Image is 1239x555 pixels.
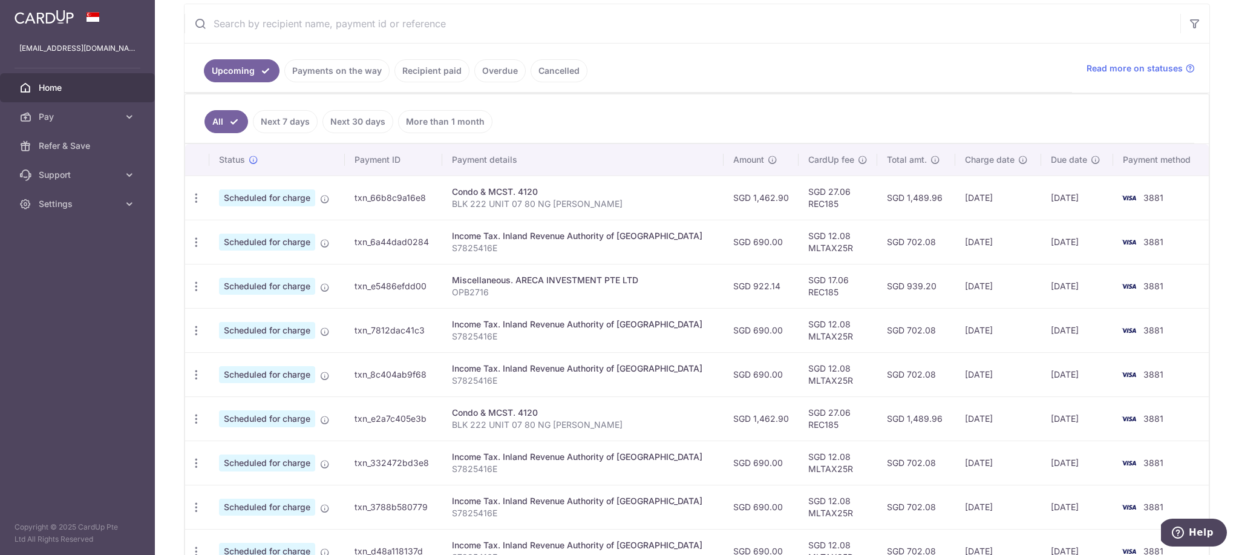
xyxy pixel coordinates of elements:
[799,264,877,308] td: SGD 17.06 REC185
[955,396,1041,441] td: [DATE]
[345,441,442,485] td: txn_332472bd3e8
[345,264,442,308] td: txn_e5486efdd00
[452,230,714,242] div: Income Tax. Inland Revenue Authority of [GEOGRAPHIC_DATA]
[219,278,315,295] span: Scheduled for charge
[724,220,799,264] td: SGD 690.00
[452,363,714,375] div: Income Tax. Inland Revenue Authority of [GEOGRAPHIC_DATA]
[1117,191,1141,205] img: Bank Card
[219,499,315,516] span: Scheduled for charge
[1143,192,1163,203] span: 3881
[724,441,799,485] td: SGD 690.00
[452,318,714,330] div: Income Tax. Inland Revenue Authority of [GEOGRAPHIC_DATA]
[204,59,280,82] a: Upcoming
[1041,264,1113,308] td: [DATE]
[724,176,799,220] td: SGD 1,462.90
[1143,502,1163,512] span: 3881
[345,220,442,264] td: txn_6a44dad0284
[474,59,526,82] a: Overdue
[1117,412,1141,426] img: Bank Card
[724,485,799,529] td: SGD 690.00
[452,274,714,286] div: Miscellaneous. ARECA INVESTMENT PTE LTD
[452,330,714,343] p: S7825416E
[955,176,1041,220] td: [DATE]
[965,154,1015,166] span: Charge date
[1051,154,1087,166] span: Due date
[724,396,799,441] td: SGD 1,462.90
[877,441,955,485] td: SGD 702.08
[1143,369,1163,379] span: 3881
[1117,500,1141,514] img: Bank Card
[799,441,877,485] td: SGD 12.08 MLTAX25R
[204,110,248,133] a: All
[1041,176,1113,220] td: [DATE]
[284,59,390,82] a: Payments on the way
[955,485,1041,529] td: [DATE]
[345,144,442,176] th: Payment ID
[1041,441,1113,485] td: [DATE]
[808,154,854,166] span: CardUp fee
[1161,519,1227,549] iframe: Opens a widget where you can find more information
[955,308,1041,352] td: [DATE]
[799,396,877,441] td: SGD 27.06 REC185
[345,352,442,396] td: txn_8c404ab9f68
[219,410,315,427] span: Scheduled for charge
[15,10,74,24] img: CardUp
[1143,281,1163,291] span: 3881
[955,264,1041,308] td: [DATE]
[1041,485,1113,529] td: [DATE]
[322,110,393,133] a: Next 30 days
[1041,220,1113,264] td: [DATE]
[955,352,1041,396] td: [DATE]
[219,322,315,339] span: Scheduled for charge
[1087,62,1195,74] a: Read more on statuses
[1041,396,1113,441] td: [DATE]
[799,352,877,396] td: SGD 12.08 MLTAX25R
[799,308,877,352] td: SGD 12.08 MLTAX25R
[219,189,315,206] span: Scheduled for charge
[1113,144,1209,176] th: Payment method
[1117,456,1141,470] img: Bank Card
[1143,458,1163,468] span: 3881
[452,507,714,519] p: S7825416E
[219,455,315,471] span: Scheduled for charge
[1087,62,1183,74] span: Read more on statuses
[531,59,587,82] a: Cancelled
[877,308,955,352] td: SGD 702.08
[452,186,714,198] div: Condo & MCST. 4120
[39,198,119,210] span: Settings
[1117,235,1141,249] img: Bank Card
[877,396,955,441] td: SGD 1,489.96
[345,176,442,220] td: txn_66b8c9a16e8
[398,110,492,133] a: More than 1 month
[724,308,799,352] td: SGD 690.00
[733,154,764,166] span: Amount
[955,441,1041,485] td: [DATE]
[39,82,119,94] span: Home
[724,352,799,396] td: SGD 690.00
[1041,308,1113,352] td: [DATE]
[799,485,877,529] td: SGD 12.08 MLTAX25R
[1143,237,1163,247] span: 3881
[39,169,119,181] span: Support
[1117,367,1141,382] img: Bank Card
[39,140,119,152] span: Refer & Save
[799,176,877,220] td: SGD 27.06 REC185
[877,264,955,308] td: SGD 939.20
[219,234,315,251] span: Scheduled for charge
[185,4,1180,43] input: Search by recipient name, payment id or reference
[452,407,714,419] div: Condo & MCST. 4120
[877,176,955,220] td: SGD 1,489.96
[452,495,714,507] div: Income Tax. Inland Revenue Authority of [GEOGRAPHIC_DATA]
[1143,413,1163,424] span: 3881
[877,485,955,529] td: SGD 702.08
[345,485,442,529] td: txn_3788b580779
[345,308,442,352] td: txn_7812dac41c3
[39,111,119,123] span: Pay
[394,59,469,82] a: Recipient paid
[219,366,315,383] span: Scheduled for charge
[724,264,799,308] td: SGD 922.14
[452,286,714,298] p: OPB2716
[219,154,245,166] span: Status
[955,220,1041,264] td: [DATE]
